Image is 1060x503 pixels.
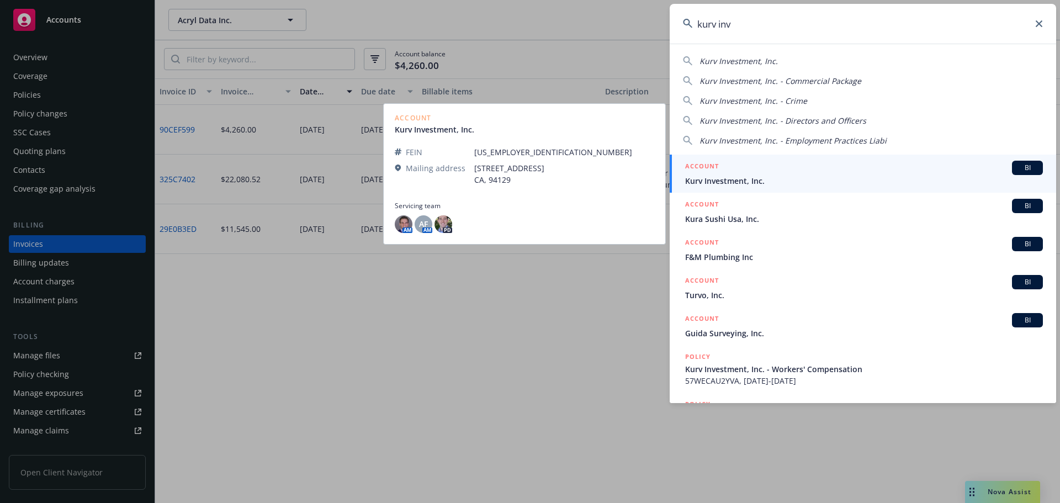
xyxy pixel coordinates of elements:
span: F&M Plumbing Inc [685,251,1043,263]
a: ACCOUNTBIF&M Plumbing Inc [670,231,1056,269]
span: Kurv Investment, Inc. - Crime [699,96,807,106]
span: 57WECAU2YVA, [DATE]-[DATE] [685,375,1043,386]
a: ACCOUNTBIKura Sushi Usa, Inc. [670,193,1056,231]
span: Guida Surveying, Inc. [685,327,1043,339]
span: Kurv Investment, Inc. [685,175,1043,187]
h5: POLICY [685,399,711,410]
h5: ACCOUNT [685,237,719,250]
span: BI [1016,315,1038,325]
a: POLICY [670,393,1056,440]
span: Kurv Investment, Inc. [699,56,778,66]
h5: ACCOUNT [685,313,719,326]
span: Kurv Investment, Inc. - Workers' Compensation [685,363,1043,375]
h5: ACCOUNT [685,161,719,174]
span: Kura Sushi Usa, Inc. [685,213,1043,225]
span: Turvo, Inc. [685,289,1043,301]
span: BI [1016,239,1038,249]
a: ACCOUNTBIGuida Surveying, Inc. [670,307,1056,345]
a: ACCOUNTBITurvo, Inc. [670,269,1056,307]
span: BI [1016,277,1038,287]
h5: POLICY [685,351,711,362]
span: Kurv Investment, Inc. - Directors and Officers [699,115,866,126]
h5: ACCOUNT [685,275,719,288]
a: POLICYKurv Investment, Inc. - Workers' Compensation57WECAU2YVA, [DATE]-[DATE] [670,345,1056,393]
a: ACCOUNTBIKurv Investment, Inc. [670,155,1056,193]
span: Kurv Investment, Inc. - Employment Practices Liabi [699,135,887,146]
h5: ACCOUNT [685,199,719,212]
span: BI [1016,163,1038,173]
span: Kurv Investment, Inc. - Commercial Package [699,76,861,86]
input: Search... [670,4,1056,44]
span: BI [1016,201,1038,211]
